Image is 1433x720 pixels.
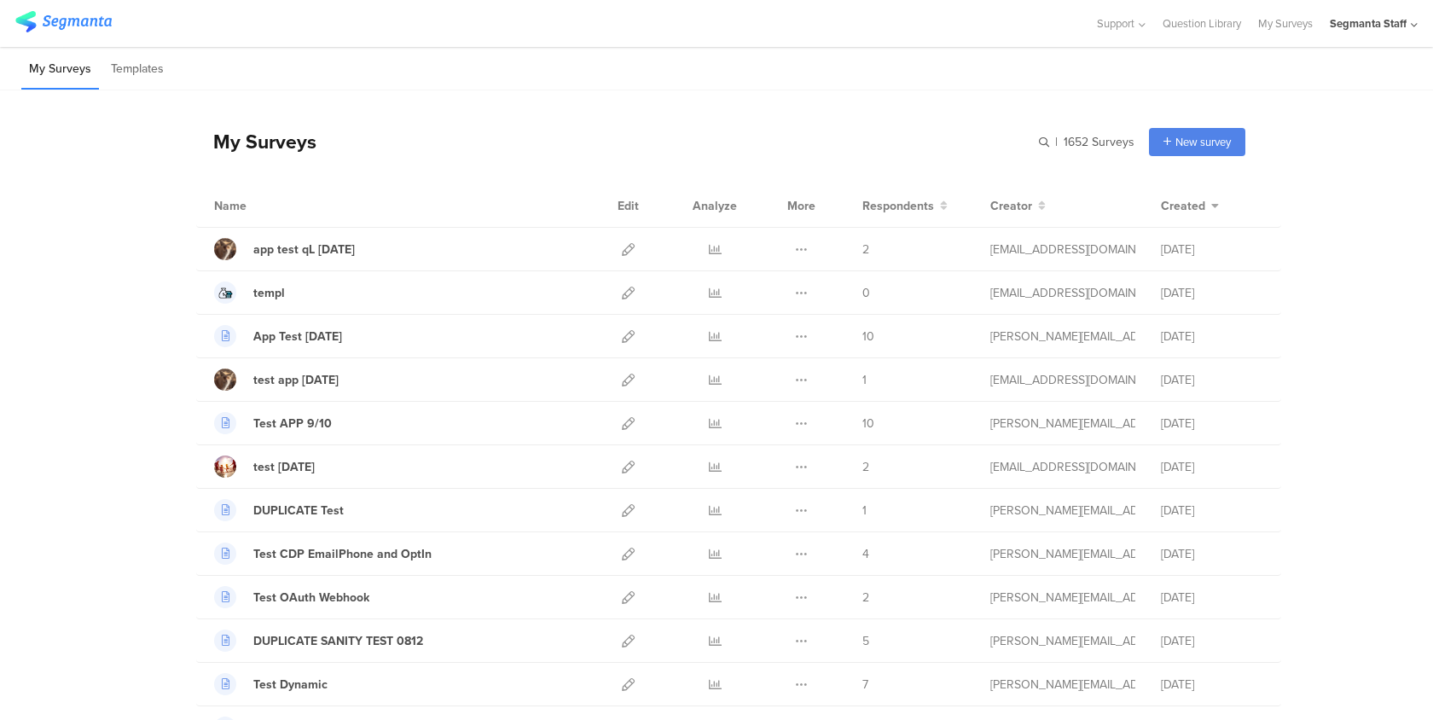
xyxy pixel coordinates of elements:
div: [DATE] [1161,676,1263,694]
span: 0 [862,284,870,302]
a: test [DATE] [214,456,315,478]
div: App Test 9.10.25 [253,328,342,345]
div: [DATE] [1161,371,1263,389]
div: app test qL wed 10 sep [253,241,355,258]
div: eliran@segmanta.com [990,241,1135,258]
div: Analyze [689,184,740,227]
div: [DATE] [1161,328,1263,345]
div: Test OAuth Webhook [253,589,369,607]
div: riel@segmanta.com [990,589,1135,607]
div: Test APP 9/10 [253,415,332,433]
button: Created [1161,197,1219,215]
a: DUPLICATE SANITY TEST 0812 [214,630,423,652]
span: Support [1097,15,1134,32]
div: Test Dynamic [253,676,328,694]
span: 7 [862,676,868,694]
button: Creator [990,197,1046,215]
span: 2 [862,241,869,258]
a: Test OAuth Webhook [214,586,369,608]
li: Templates [103,49,171,90]
div: riel@segmanta.com [990,328,1135,345]
div: Test CDP EmailPhone and OptIn [253,545,432,563]
span: 1652 Surveys [1064,133,1134,151]
span: 1 [862,371,867,389]
div: templ [253,284,285,302]
div: DUPLICATE Test [253,502,344,520]
div: [DATE] [1161,589,1263,607]
a: app test qL [DATE] [214,238,355,260]
div: [DATE] [1161,415,1263,433]
img: segmanta logo [15,11,112,32]
button: Respondents [862,197,948,215]
div: test app 10 sep 25 [253,371,339,389]
li: My Surveys [21,49,99,90]
span: 10 [862,328,874,345]
a: test app [DATE] [214,369,339,391]
span: Creator [990,197,1032,215]
div: raymund@segmanta.com [990,632,1135,650]
div: Name [214,197,316,215]
a: templ [214,282,285,304]
span: Respondents [862,197,934,215]
div: My Surveys [196,127,316,156]
span: 4 [862,545,869,563]
div: Segmanta Staff [1330,15,1407,32]
span: New survey [1175,134,1231,150]
a: Test APP 9/10 [214,412,332,434]
a: Test Dynamic [214,673,328,695]
span: Created [1161,197,1205,215]
div: [DATE] [1161,502,1263,520]
div: Edit [610,184,647,227]
div: channelle@segmanta.com [990,458,1135,476]
div: raymund@segmanta.com [990,415,1135,433]
a: DUPLICATE Test [214,499,344,521]
span: 1 [862,502,867,520]
div: DUPLICATE SANITY TEST 0812 [253,632,423,650]
span: 10 [862,415,874,433]
div: More [783,184,820,227]
div: eliran@segmanta.com [990,371,1135,389]
div: riel@segmanta.com [990,502,1135,520]
div: test 9.10.25 [253,458,315,476]
div: [DATE] [1161,545,1263,563]
div: raymund@segmanta.com [990,676,1135,694]
a: App Test [DATE] [214,325,342,347]
span: 5 [862,632,869,650]
div: [DATE] [1161,458,1263,476]
div: [DATE] [1161,241,1263,258]
div: riel@segmanta.com [990,545,1135,563]
span: | [1053,133,1060,151]
div: [DATE] [1161,284,1263,302]
div: [DATE] [1161,632,1263,650]
a: Test CDP EmailPhone and OptIn [214,543,432,565]
div: eliran@segmanta.com [990,284,1135,302]
span: 2 [862,458,869,476]
span: 2 [862,589,869,607]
